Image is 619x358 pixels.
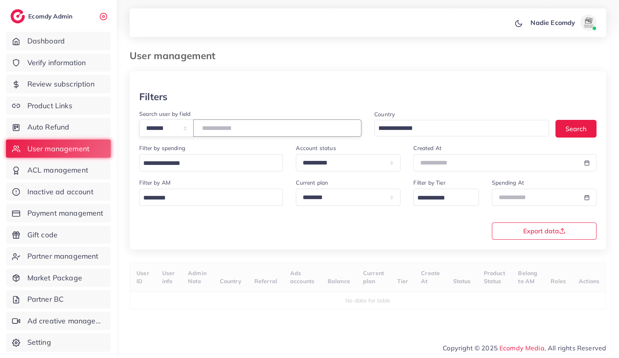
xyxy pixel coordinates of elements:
[492,222,596,240] button: Export data
[545,343,606,353] span: , All rights Reserved
[6,118,111,136] a: Auto Refund
[374,110,395,118] label: Country
[6,75,111,93] a: Review subscription
[139,144,185,152] label: Filter by spending
[6,183,111,201] a: Inactive ad account
[492,179,524,187] label: Spending At
[27,316,105,326] span: Ad creative management
[6,290,111,309] a: Partner BC
[130,50,222,62] h3: User management
[6,53,111,72] a: Verify information
[296,144,336,152] label: Account status
[6,269,111,287] a: Market Package
[6,140,111,158] a: User management
[27,144,89,154] span: User management
[10,9,74,23] a: logoEcomdy Admin
[27,36,65,46] span: Dashboard
[27,230,58,240] span: Gift code
[555,120,596,137] button: Search
[27,165,88,175] span: ACL management
[27,294,64,305] span: Partner BC
[27,58,86,68] span: Verify information
[28,12,74,20] h2: Ecomdy Admin
[374,120,549,136] div: Search for option
[27,273,82,283] span: Market Package
[413,144,442,152] label: Created At
[27,101,72,111] span: Product Links
[27,251,99,261] span: Partner management
[139,154,283,171] div: Search for option
[6,97,111,115] a: Product Links
[6,333,111,352] a: Setting
[27,79,95,89] span: Review subscription
[6,247,111,265] a: Partner management
[139,91,167,103] h3: Filters
[27,337,51,348] span: Setting
[140,192,272,204] input: Search for option
[139,189,283,206] div: Search for option
[413,189,479,206] div: Search for option
[27,208,103,218] span: Payment management
[27,122,70,132] span: Auto Refund
[139,110,190,118] label: Search user by field
[6,204,111,222] a: Payment management
[413,179,445,187] label: Filter by Tier
[376,122,539,135] input: Search for option
[140,157,272,170] input: Search for option
[139,179,171,187] label: Filter by AM
[6,226,111,244] a: Gift code
[523,228,565,234] span: Export data
[443,343,606,353] span: Copyright © 2025
[6,312,111,330] a: Ad creative management
[415,192,468,204] input: Search for option
[6,161,111,179] a: ACL management
[499,344,545,352] a: Ecomdy Media
[6,32,111,50] a: Dashboard
[27,187,93,197] span: Inactive ad account
[296,179,328,187] label: Current plan
[10,9,25,23] img: logo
